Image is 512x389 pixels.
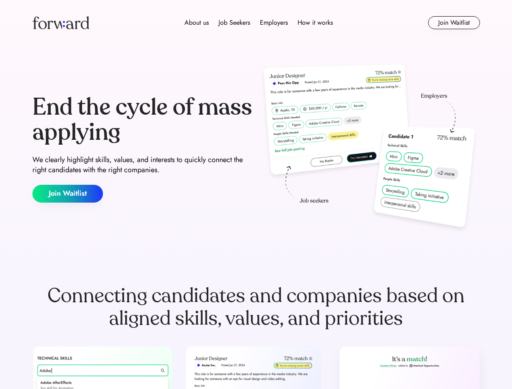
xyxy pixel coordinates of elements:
div: About us [184,18,209,28]
img: hero-image.png [259,62,480,236]
div: Job Seekers [219,18,250,28]
div: Employers [260,18,288,28]
div: How it works [298,18,333,28]
div: End the cycle of mass applying [32,95,253,145]
div: Connecting candidates and companies based on aligned skills, values, and priorities [32,284,480,330]
div: We clearly highlight skills, values, and interests to quickly connect the right candidates with t... [32,155,253,175]
button: Join Waitlist [32,185,103,203]
button: Join Waitlist [428,16,480,29]
img: Forward logo [32,16,89,29]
